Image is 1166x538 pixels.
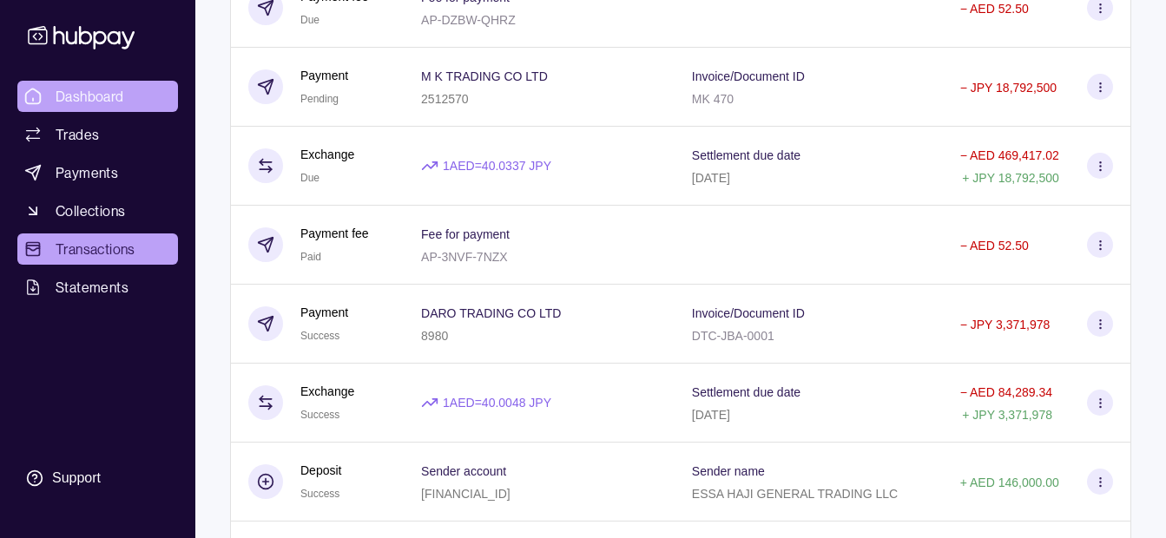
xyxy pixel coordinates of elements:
[960,239,1029,253] p: − AED 52.50
[443,393,551,412] p: 1 AED = 40.0048 JPY
[300,409,339,421] span: Success
[300,93,339,105] span: Pending
[56,277,128,298] span: Statements
[300,14,319,26] span: Due
[692,69,805,83] p: Invoice/Document ID
[56,124,99,145] span: Trades
[960,148,1059,162] p: − AED 469,417.02
[960,2,1029,16] p: − AED 52.50
[300,461,341,480] p: Deposit
[962,171,1058,185] p: + JPY 18,792,500
[17,81,178,112] a: Dashboard
[300,251,321,263] span: Paid
[300,382,354,401] p: Exchange
[421,329,448,343] p: 8980
[300,66,348,85] p: Payment
[300,172,319,184] span: Due
[421,250,508,264] p: AP-3NVF-7NZX
[960,476,1059,489] p: + AED 146,000.00
[692,92,734,106] p: MK 470
[692,487,898,501] p: ESSA HAJI GENERAL TRADING LLC
[300,145,354,164] p: Exchange
[692,148,800,162] p: Settlement due date
[17,195,178,226] a: Collections
[960,385,1052,399] p: − AED 84,289.34
[692,408,730,422] p: [DATE]
[692,306,805,320] p: Invoice/Document ID
[300,224,369,243] p: Payment fee
[17,119,178,150] a: Trades
[56,162,118,183] span: Payments
[300,303,348,322] p: Payment
[17,233,178,265] a: Transactions
[960,318,1051,331] p: − JPY 3,371,978
[692,171,730,185] p: [DATE]
[421,92,469,106] p: 2512570
[17,460,178,496] a: Support
[52,469,101,488] div: Support
[421,227,510,241] p: Fee for payment
[421,464,506,478] p: Sender account
[17,157,178,188] a: Payments
[300,330,339,342] span: Success
[421,13,516,27] p: AP-DZBW-QHRZ
[960,81,1057,95] p: − JPY 18,792,500
[962,408,1052,422] p: + JPY 3,371,978
[56,239,135,259] span: Transactions
[692,329,774,343] p: DTC-JBA-0001
[56,200,125,221] span: Collections
[692,385,800,399] p: Settlement due date
[421,487,511,501] p: [FINANCIAL_ID]
[443,156,551,175] p: 1 AED = 40.0337 JPY
[300,488,339,500] span: Success
[421,306,561,320] p: DARO TRADING CO LTD
[17,272,178,303] a: Statements
[421,69,548,83] p: M K TRADING CO LTD
[692,464,765,478] p: Sender name
[56,86,124,107] span: Dashboard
